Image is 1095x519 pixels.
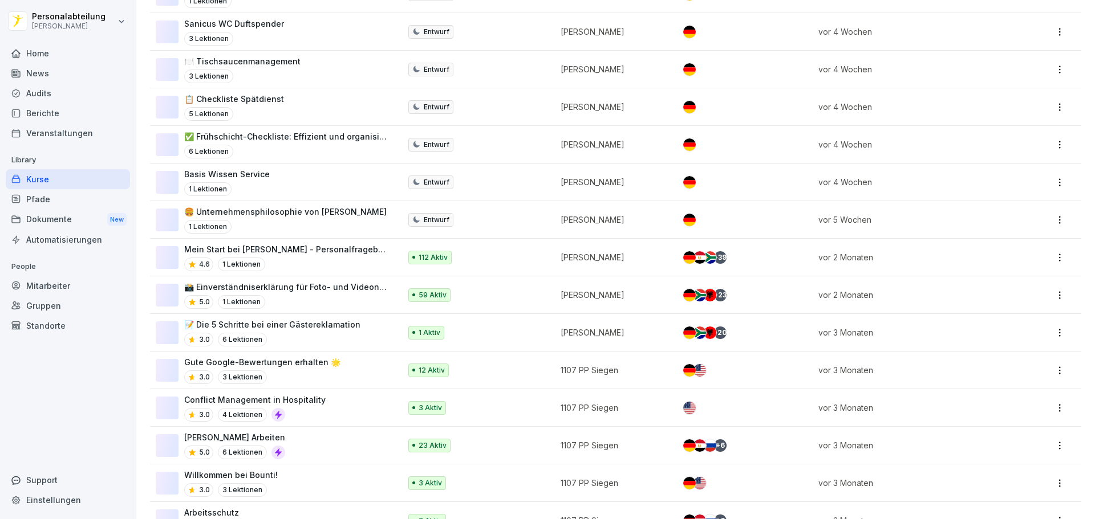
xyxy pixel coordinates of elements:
p: [PERSON_NAME] [561,251,664,263]
p: Entwurf [424,215,449,225]
img: de.svg [683,214,696,226]
p: vor 3 Monaten [818,364,1000,376]
a: DokumenteNew [6,209,130,230]
p: 1107 PP Siegen [561,439,664,451]
img: al.svg [704,326,716,339]
a: News [6,63,130,83]
p: Entwurf [424,140,449,150]
p: [PERSON_NAME] [561,176,664,188]
p: Entwurf [424,64,449,75]
a: Standorte [6,316,130,336]
img: de.svg [683,63,696,76]
p: 6 Lektionen [218,333,267,346]
p: 1107 PP Siegen [561,477,664,489]
p: 3.0 [199,372,210,382]
a: Berichte [6,103,130,123]
div: Support [6,470,130,490]
img: za.svg [704,251,716,264]
p: Entwurf [424,102,449,112]
div: Automatisierungen [6,230,130,250]
p: 🍔 Unternehmensphilosophie von [PERSON_NAME] [184,206,387,218]
p: Library [6,151,130,169]
p: Personalabteilung [32,12,106,22]
p: 5.0 [199,447,210,457]
p: vor 4 Wochen [818,138,1000,150]
img: de.svg [683,138,696,151]
img: ru.svg [704,439,716,452]
img: de.svg [683,176,696,189]
p: 3 Lektionen [218,370,267,384]
p: Entwurf [424,27,449,37]
p: vor 3 Monaten [818,439,1000,451]
a: Kurse [6,169,130,189]
p: 1 Lektionen [218,258,265,271]
p: 3 Aktiv [419,403,442,413]
p: 📸 Einverständniserklärung für Foto- und Videonutzung [184,281,389,293]
div: + 20 [714,326,727,339]
img: us.svg [693,477,706,489]
p: 1 Aktiv [419,328,440,338]
p: 3 Aktiv [419,478,442,488]
p: [PERSON_NAME] Arbeiten [184,431,285,443]
p: vor 4 Wochen [818,63,1000,75]
p: ✅ Frühschicht-Checkliste: Effizient und organisiert starten [184,130,389,142]
p: [PERSON_NAME] [561,326,664,338]
img: eg.svg [693,439,706,452]
p: 5.0 [199,297,210,307]
img: de.svg [683,26,696,38]
p: 1107 PP Siegen [561,402,664,414]
p: 🍽️ Tischsaucenmanagement [184,55,301,67]
p: Basis Wissen Service [184,168,270,180]
p: 23 Aktiv [419,440,447,451]
img: us.svg [693,364,706,377]
p: 59 Aktiv [419,290,447,300]
img: de.svg [683,251,696,264]
img: de.svg [683,477,696,489]
a: Home [6,43,130,63]
p: vor 3 Monaten [818,402,1000,414]
p: 3.0 [199,334,210,345]
p: 3.0 [199,485,210,495]
p: vor 4 Wochen [818,26,1000,38]
p: Gute Google-Bewertungen erhalten 🌟 [184,356,340,368]
a: Veranstaltungen [6,123,130,143]
div: Pfade [6,189,130,209]
p: vor 2 Monaten [818,289,1000,301]
p: 4 Lektionen [218,408,267,422]
p: 6 Lektionen [218,446,267,459]
img: de.svg [683,289,696,301]
a: Gruppen [6,296,130,316]
p: 1107 PP Siegen [561,364,664,376]
img: us.svg [683,402,696,414]
a: Einstellungen [6,490,130,510]
div: New [107,213,127,226]
p: [PERSON_NAME] [561,26,664,38]
img: za.svg [693,289,706,301]
p: [PERSON_NAME] [561,101,664,113]
p: vor 4 Wochen [818,176,1000,188]
p: [PERSON_NAME] [561,289,664,301]
p: vor 5 Wochen [818,214,1000,226]
p: 12 Aktiv [419,365,445,375]
p: 5 Lektionen [184,107,233,121]
div: Dokumente [6,209,130,230]
p: Arbeitsschutz [184,506,252,518]
p: 4.6 [199,259,210,269]
p: 1 Lektionen [218,295,265,309]
p: 3 Lektionen [218,483,267,497]
p: 📝 Die 5 Schritte bei einer Gästereklamation [184,318,360,330]
p: 📋 Checkliste Spätdienst [184,93,284,105]
img: de.svg [683,439,696,452]
p: Sanicus WC Duftspender [184,18,284,30]
p: 6 Lektionen [184,145,233,158]
p: Mein Start bei [PERSON_NAME] - Personalfragebogen [184,243,389,255]
p: vor 4 Wochen [818,101,1000,113]
p: People [6,258,130,276]
p: [PERSON_NAME] [32,22,106,30]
